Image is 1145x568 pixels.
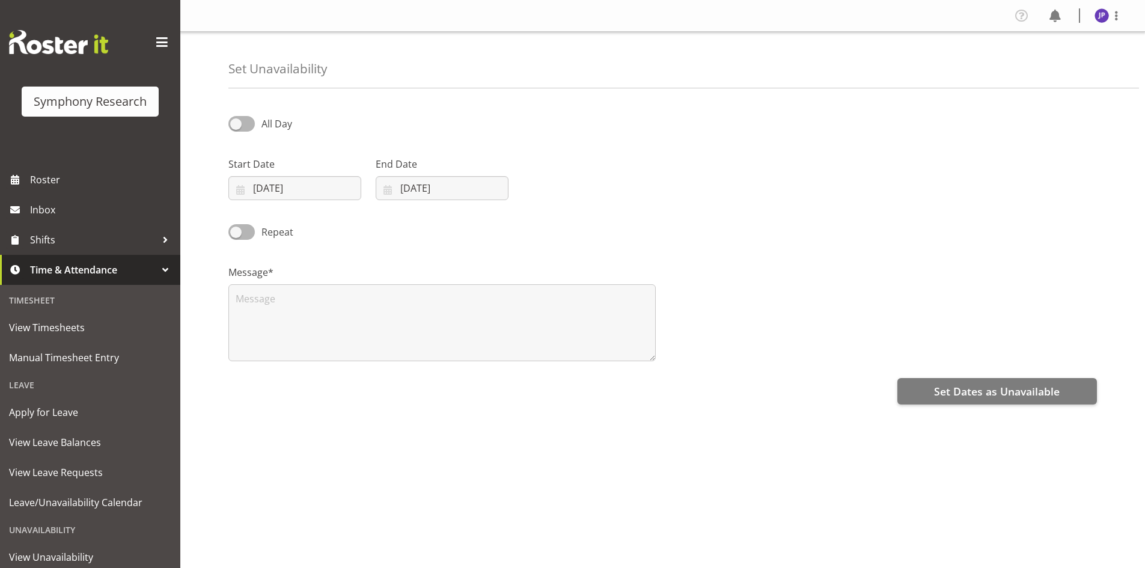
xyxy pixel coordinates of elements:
span: Inbox [30,201,174,219]
span: Manual Timesheet Entry [9,349,171,367]
div: Symphony Research [34,93,147,111]
a: Apply for Leave [3,397,177,427]
span: Leave/Unavailability Calendar [9,493,171,512]
span: Roster [30,171,174,189]
span: Apply for Leave [9,403,171,421]
span: View Unavailability [9,548,171,566]
input: Click to select... [376,176,508,200]
a: View Timesheets [3,313,177,343]
label: Message* [228,265,656,279]
span: Shifts [30,231,156,249]
a: View Leave Requests [3,457,177,487]
span: All Day [261,117,292,130]
input: Click to select... [228,176,361,200]
span: Repeat [255,225,293,239]
a: Manual Timesheet Entry [3,343,177,373]
label: Start Date [228,157,361,171]
span: View Timesheets [9,319,171,337]
span: Set Dates as Unavailable [934,383,1060,399]
a: View Leave Balances [3,427,177,457]
div: Timesheet [3,288,177,313]
div: Leave [3,373,177,397]
div: Unavailability [3,518,177,542]
img: judith-partridge11888.jpg [1095,8,1109,23]
button: Set Dates as Unavailable [897,378,1097,405]
img: Rosterit website logo [9,30,108,54]
span: View Leave Requests [9,463,171,481]
h4: Set Unavailability [228,62,327,76]
label: End Date [376,157,508,171]
span: View Leave Balances [9,433,171,451]
a: Leave/Unavailability Calendar [3,487,177,518]
span: Time & Attendance [30,261,156,279]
